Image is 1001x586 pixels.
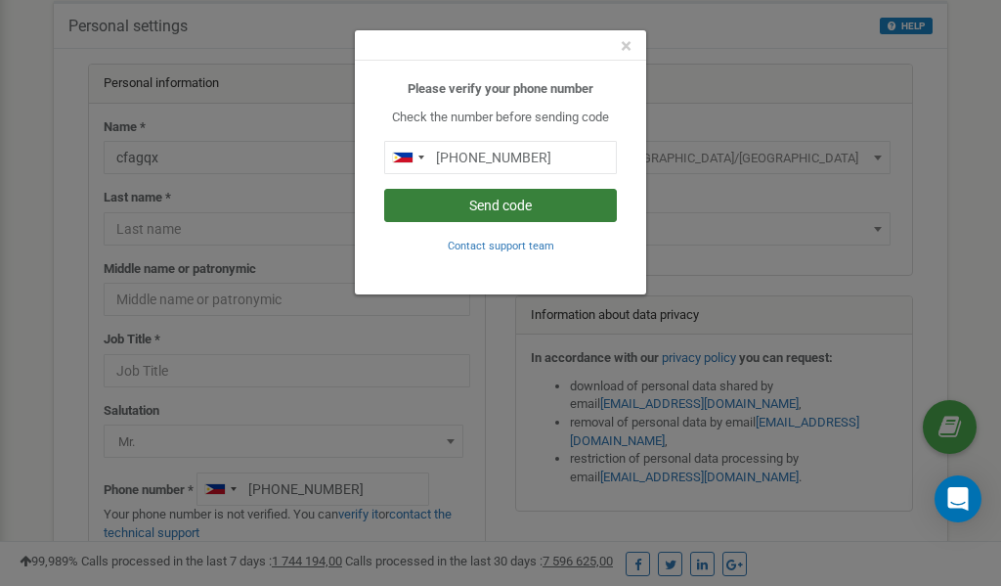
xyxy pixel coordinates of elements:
[384,141,617,174] input: 0905 123 4567
[385,142,430,173] div: Telephone country code
[408,81,593,96] b: Please verify your phone number
[621,36,631,57] button: Close
[935,475,981,522] div: Open Intercom Messenger
[384,189,617,222] button: Send code
[448,238,554,252] a: Contact support team
[621,34,631,58] span: ×
[384,109,617,127] p: Check the number before sending code
[448,240,554,252] small: Contact support team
